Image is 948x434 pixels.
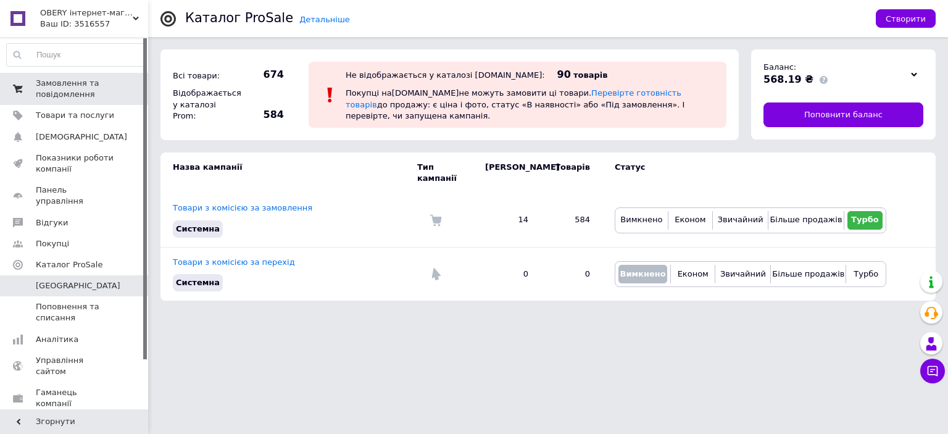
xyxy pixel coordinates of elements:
span: Системна [176,224,220,233]
span: Більше продажів [770,215,842,224]
span: Турбо [851,215,879,224]
td: 0 [541,247,602,301]
span: Більше продажів [772,269,844,278]
td: 14 [473,193,541,247]
span: Покупці на [DOMAIN_NAME] не можуть замовити ці товари. до продажу: є ціна і фото, статус «В наявн... [346,88,684,120]
td: Тип кампанії [417,152,473,193]
span: Турбо [854,269,878,278]
span: Замовлення та повідомлення [36,78,114,100]
img: :exclamation: [321,86,339,104]
button: Економ [674,265,712,283]
span: Економ [675,215,705,224]
a: Детальніше [299,15,350,24]
button: Турбо [849,265,883,283]
span: Звичайний [720,269,766,278]
img: Комісія за перехід [430,268,442,280]
span: Вимкнено [620,215,662,224]
span: Гаманець компанії [36,387,114,409]
td: Статус [602,152,886,193]
span: Поповнити баланс [804,109,883,120]
span: Системна [176,278,220,287]
span: Управління сайтом [36,355,114,377]
button: Турбо [847,211,883,230]
span: 584 [241,108,284,122]
span: [DEMOGRAPHIC_DATA] [36,131,127,143]
span: Покупці [36,238,69,249]
span: Каталог ProSale [36,259,102,270]
div: Не відображається у каталозі [DOMAIN_NAME]: [346,70,545,80]
td: 584 [541,193,602,247]
a: Поповнити баланс [763,102,923,127]
span: Створити [886,14,926,23]
button: Вимкнено [618,211,665,230]
td: [PERSON_NAME] [473,152,541,193]
button: Вимкнено [618,265,667,283]
span: товарів [573,70,607,80]
span: 674 [241,68,284,81]
span: Звичайний [718,215,763,224]
span: 90 [557,69,571,80]
span: Показники роботи компанії [36,152,114,175]
td: Товарів [541,152,602,193]
span: OBERY інтернет-магазин якісного та зручного одягу [40,7,133,19]
button: Звичайний [718,265,767,283]
button: Чат з покупцем [920,359,945,383]
span: Товари та послуги [36,110,114,121]
div: Каталог ProSale [185,12,293,25]
a: Товари з комісією за замовлення [173,203,312,212]
span: Баланс: [763,62,796,72]
span: Вимкнено [620,269,665,278]
td: 0 [473,247,541,301]
span: 568.19 ₴ [763,73,813,85]
a: Перевірте готовність товарів [346,88,681,109]
button: Більше продажів [771,211,840,230]
div: Ваш ID: 3516557 [40,19,148,30]
span: Панель управління [36,185,114,207]
div: Всі товари: [170,67,238,85]
span: Поповнення та списання [36,301,114,323]
td: Назва кампанії [160,152,417,193]
input: Пошук [7,44,145,66]
a: Товари з комісією за перехід [173,257,295,267]
span: Відгуки [36,217,68,228]
button: Економ [671,211,709,230]
span: Аналітика [36,334,78,345]
button: Звичайний [716,211,765,230]
span: Економ [678,269,709,278]
button: Більше продажів [774,265,842,283]
button: Створити [876,9,936,28]
img: Комісія за замовлення [430,214,442,227]
div: Відображається у каталозі Prom: [170,85,238,125]
span: [GEOGRAPHIC_DATA] [36,280,120,291]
